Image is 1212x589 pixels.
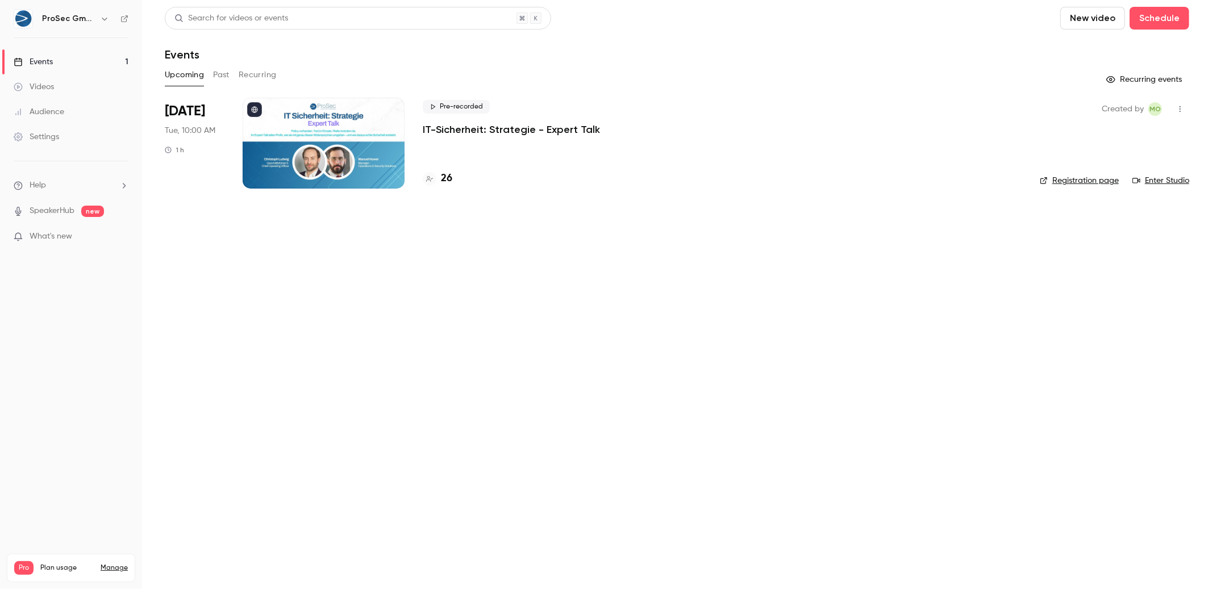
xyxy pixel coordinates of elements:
span: MD Operative [1148,102,1162,116]
span: Created by [1102,102,1144,116]
span: Tue, 10:00 AM [165,125,215,136]
button: Upcoming [165,66,204,84]
div: Sep 23 Tue, 10:00 AM (Europe/Berlin) [165,98,224,189]
button: Past [213,66,230,84]
span: MO [1149,102,1161,116]
span: Plan usage [40,563,94,573]
button: Schedule [1130,7,1189,30]
span: What's new [30,231,72,243]
span: [DATE] [165,102,205,120]
a: 26 [423,171,452,186]
a: SpeakerHub [30,205,74,217]
div: Audience [14,106,64,118]
h4: 26 [441,171,452,186]
div: Videos [14,81,54,93]
div: Search for videos or events [174,12,288,24]
div: 1 h [165,145,184,154]
a: Manage [101,563,128,573]
span: Pro [14,561,34,575]
a: Registration page [1040,175,1119,186]
span: Help [30,179,46,191]
li: help-dropdown-opener [14,179,128,191]
a: IT-Sicherheit: Strategie - Expert Talk [423,123,600,136]
h6: ProSec GmbH [42,13,95,24]
a: Enter Studio [1132,175,1189,186]
span: Pre-recorded [423,100,490,114]
button: Recurring events [1101,70,1189,89]
button: Recurring [239,66,277,84]
button: New video [1060,7,1125,30]
h1: Events [165,48,199,61]
img: ProSec GmbH [14,10,32,28]
div: Settings [14,131,59,143]
div: Events [14,56,53,68]
span: new [81,206,104,217]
